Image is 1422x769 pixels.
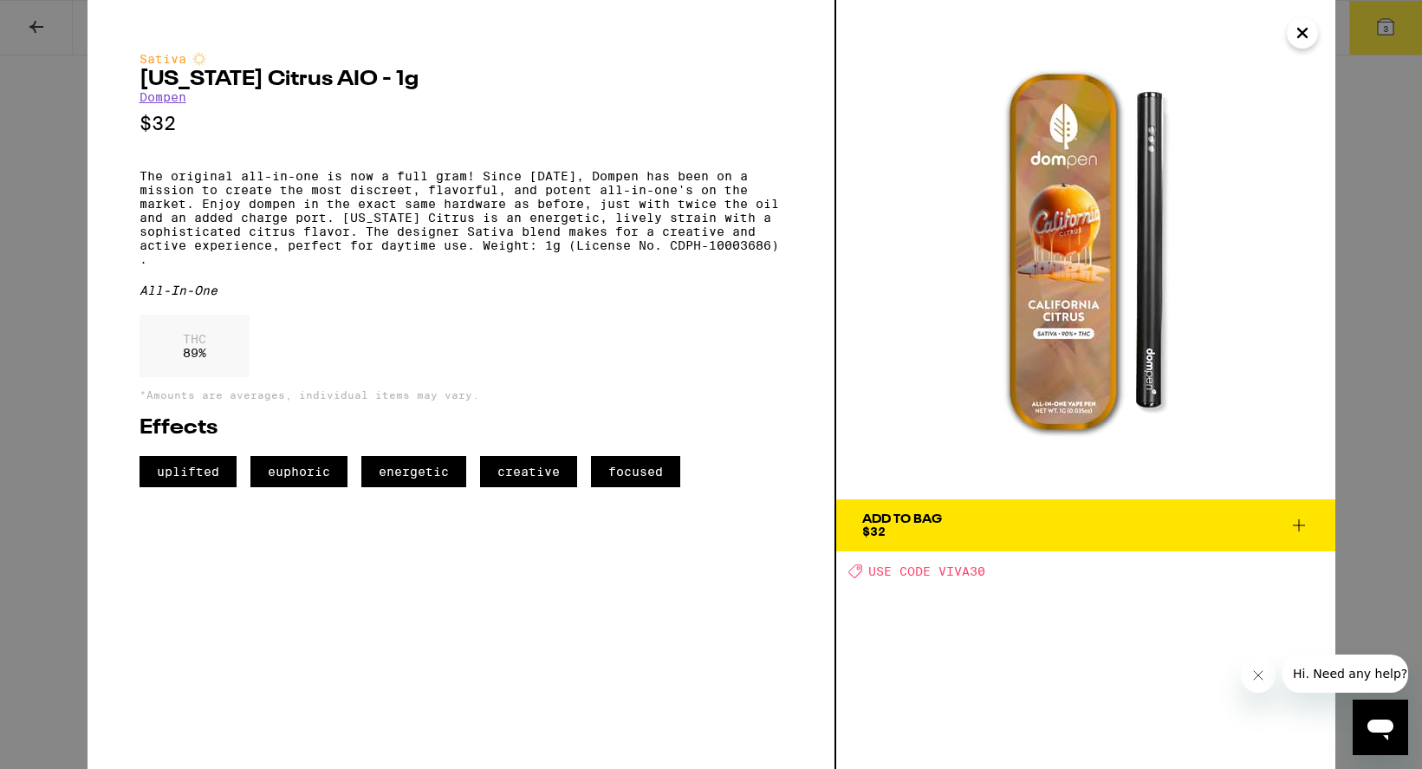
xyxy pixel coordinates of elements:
[140,113,782,134] p: $32
[140,90,186,104] a: Dompen
[192,52,206,66] img: sativaColor.svg
[1353,700,1408,755] iframe: Button to launch messaging window
[140,283,782,297] div: All-In-One
[140,52,782,66] div: Sativa
[140,169,782,266] p: The original all-in-one is now a full gram! Since [DATE], Dompen has been on a mission to create ...
[140,456,237,487] span: uplifted
[361,456,466,487] span: energetic
[183,332,206,346] p: THC
[868,564,985,578] span: USE CODE VIVA30
[1282,655,1408,693] iframe: Message from company
[250,456,347,487] span: euphoric
[591,456,680,487] span: focused
[836,499,1335,551] button: Add To Bag$32
[140,418,782,439] h2: Effects
[1287,17,1318,49] button: Close
[140,389,782,401] p: *Amounts are averages, individual items may vary.
[862,525,886,538] span: $32
[1241,658,1276,693] iframe: Close message
[862,513,942,525] div: Add To Bag
[140,315,250,377] div: 89 %
[140,69,782,90] h2: [US_STATE] Citrus AIO - 1g
[480,456,577,487] span: creative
